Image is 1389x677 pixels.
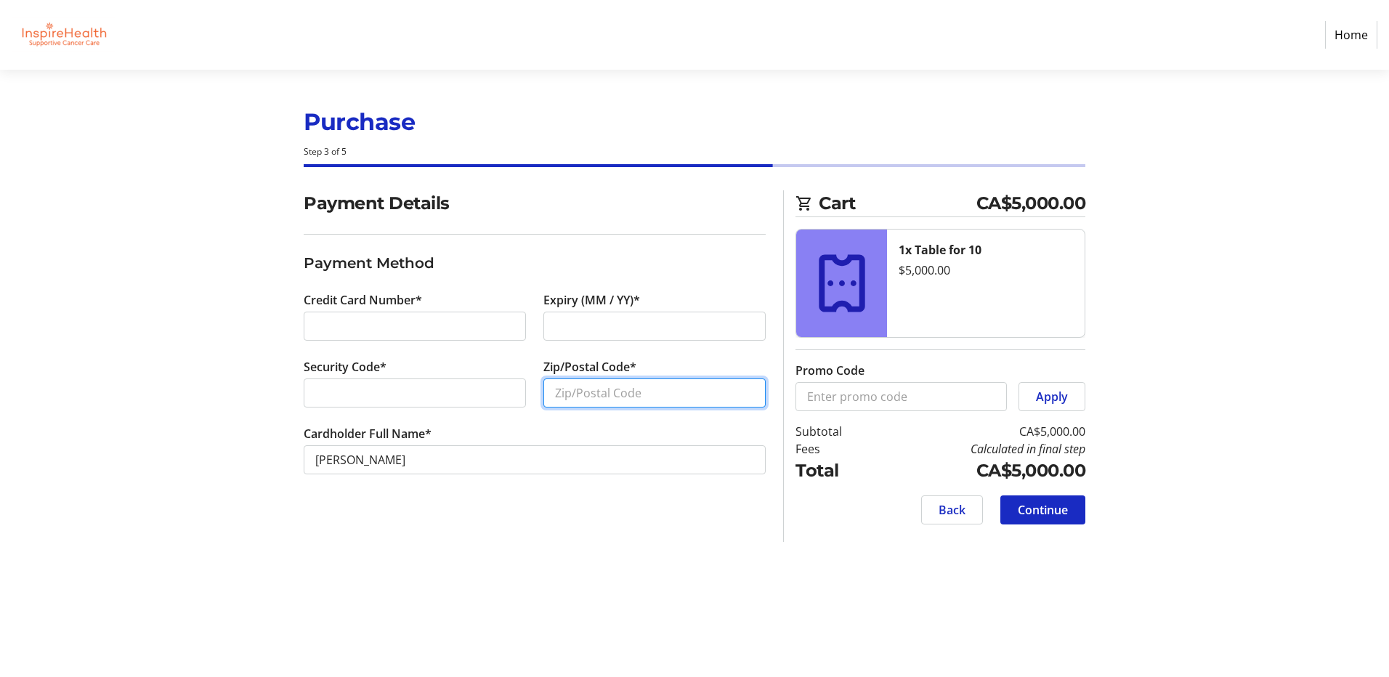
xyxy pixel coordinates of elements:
[304,445,766,474] input: Card Holder Name
[939,501,965,519] span: Back
[976,190,1086,216] span: CA$5,000.00
[795,440,879,458] td: Fees
[795,382,1007,411] input: Enter promo code
[795,458,879,484] td: Total
[1036,388,1068,405] span: Apply
[795,423,879,440] td: Subtotal
[315,384,514,402] iframe: Secure CVC input frame
[304,252,766,274] h3: Payment Method
[304,425,432,442] label: Cardholder Full Name*
[921,495,983,524] button: Back
[543,291,640,309] label: Expiry (MM / YY)*
[304,358,386,376] label: Security Code*
[304,291,422,309] label: Credit Card Number*
[899,242,981,258] strong: 1x Table for 10
[1325,21,1377,49] a: Home
[819,190,976,216] span: Cart
[555,317,754,335] iframe: Secure expiration date input frame
[899,262,1073,279] div: $5,000.00
[315,317,514,335] iframe: Secure card number input frame
[879,458,1085,484] td: CA$5,000.00
[1000,495,1085,524] button: Continue
[795,362,864,379] label: Promo Code
[1018,501,1068,519] span: Continue
[304,190,766,216] h2: Payment Details
[304,145,1085,158] div: Step 3 of 5
[304,105,1085,139] h1: Purchase
[879,440,1085,458] td: Calculated in final step
[879,423,1085,440] td: CA$5,000.00
[543,378,766,408] input: Zip/Postal Code
[12,6,115,64] img: InspireHealth Supportive Cancer Care's Logo
[543,358,636,376] label: Zip/Postal Code*
[1019,382,1085,411] button: Apply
